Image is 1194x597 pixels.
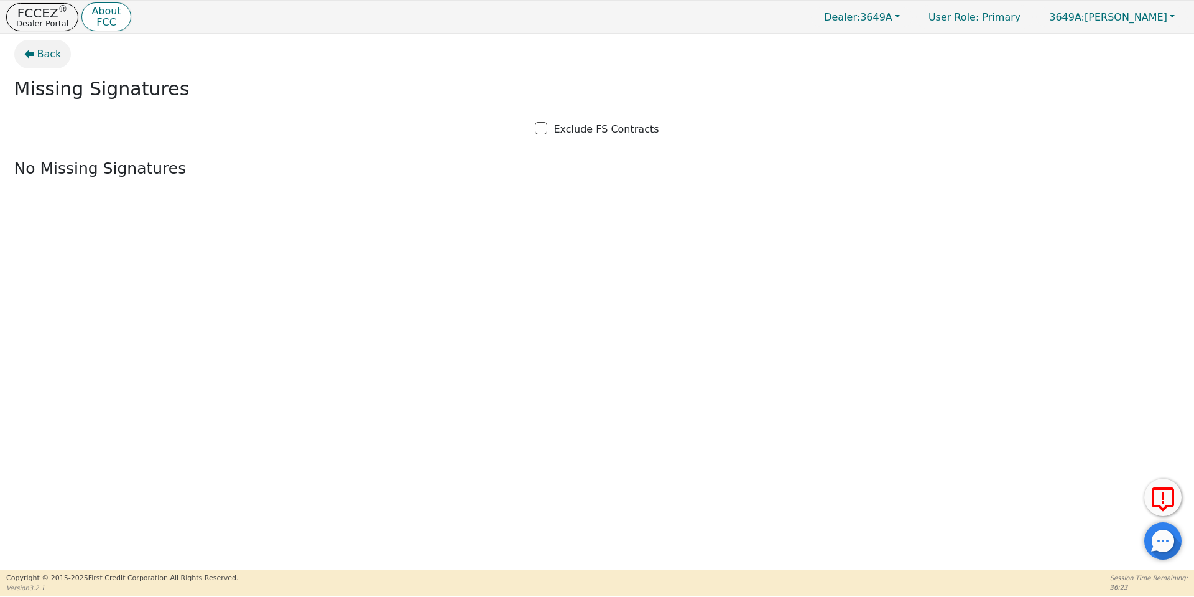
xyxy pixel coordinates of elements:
button: 3649A:[PERSON_NAME] [1036,7,1188,27]
p: Version 3.2.1 [6,583,238,593]
button: Dealer:3649A [811,7,913,27]
button: FCCEZ®Dealer Portal [6,3,78,31]
button: Back [14,40,72,68]
sup: ® [58,4,68,15]
span: Back [37,47,62,62]
p: FCCEZ [16,7,68,19]
span: 3649A: [1049,11,1085,23]
p: Primary [916,5,1033,29]
p: Session Time Remaining: [1110,573,1188,583]
p: No Missing Signatures [14,157,1180,181]
p: Dealer Portal [16,19,68,27]
span: Dealer: [824,11,860,23]
button: AboutFCC [81,2,131,32]
p: FCC [91,17,121,27]
p: 36:23 [1110,583,1188,592]
h2: Missing Signatures [14,78,1180,100]
button: Report Error to FCC [1144,479,1182,516]
span: User Role : [928,11,979,23]
span: [PERSON_NAME] [1049,11,1167,23]
span: 3649A [824,11,892,23]
p: Exclude FS Contracts [553,122,659,137]
a: User Role: Primary [916,5,1033,29]
p: Copyright © 2015- 2025 First Credit Corporation. [6,573,238,584]
p: About [91,6,121,16]
span: All Rights Reserved. [170,574,238,582]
